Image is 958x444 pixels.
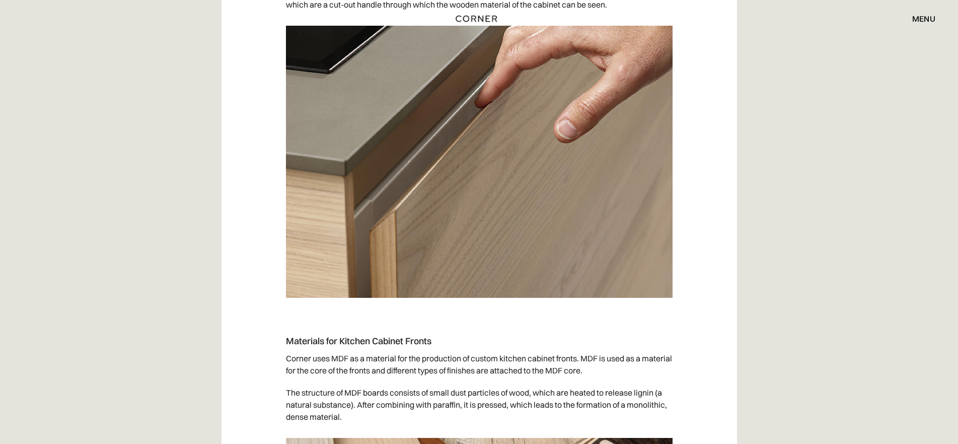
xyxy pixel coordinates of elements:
[286,382,673,428] p: The structure of MDF boards consists of small dust particles of wood, which are heated to release...
[902,10,935,27] div: menu
[286,335,673,347] h4: Materials for Kitchen Cabinet Fronts
[286,308,673,330] p: ‍
[286,347,673,382] p: Corner uses MDF as a material for the production of custom kitchen cabinet fronts. MDF is used as...
[912,15,935,23] div: menu
[286,26,673,298] img: Slightly opened kitchen cabinet with finger pull front
[446,12,512,25] a: home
